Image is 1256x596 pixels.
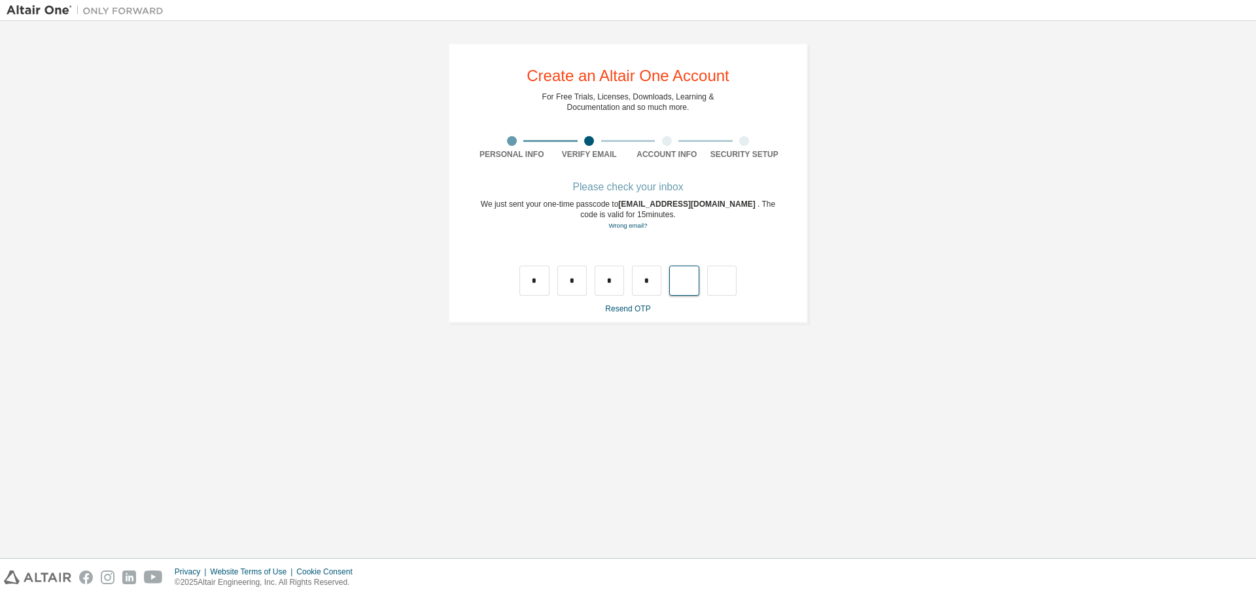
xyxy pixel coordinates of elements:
[605,304,650,313] a: Resend OTP
[608,222,647,229] a: Go back to the registration form
[473,199,783,231] div: We just sent your one-time passcode to . The code is valid for 15 minutes.
[628,149,706,160] div: Account Info
[473,149,551,160] div: Personal Info
[122,570,136,584] img: linkedin.svg
[175,577,360,588] p: © 2025 Altair Engineering, Inc. All Rights Reserved.
[296,567,360,577] div: Cookie Consent
[210,567,296,577] div: Website Terms of Use
[175,567,210,577] div: Privacy
[101,570,114,584] img: instagram.svg
[527,68,729,84] div: Create an Altair One Account
[144,570,163,584] img: youtube.svg
[79,570,93,584] img: facebook.svg
[473,183,783,191] div: Please check your inbox
[542,92,714,113] div: For Free Trials, Licenses, Downloads, Learning & Documentation and so much more.
[7,4,170,17] img: Altair One
[618,200,758,209] span: [EMAIL_ADDRESS][DOMAIN_NAME]
[551,149,629,160] div: Verify Email
[4,570,71,584] img: altair_logo.svg
[706,149,784,160] div: Security Setup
